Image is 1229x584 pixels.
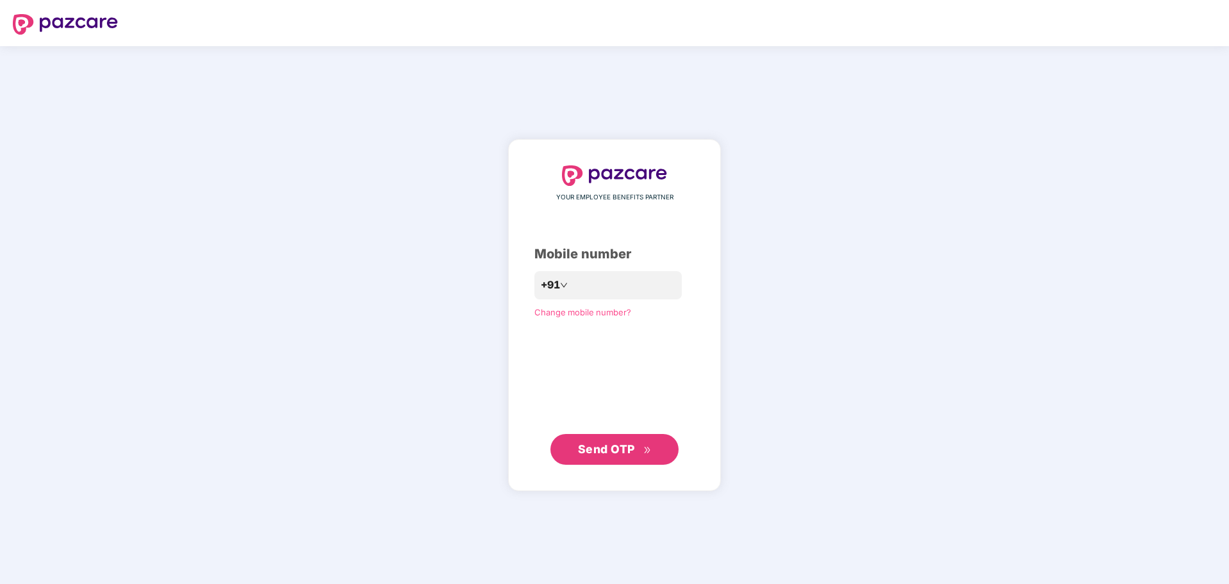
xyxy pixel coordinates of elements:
[562,165,667,186] img: logo
[13,14,118,35] img: logo
[578,442,635,456] span: Send OTP
[534,244,695,264] div: Mobile number
[556,192,673,203] span: YOUR EMPLOYEE BENEFITS PARTNER
[643,446,652,455] span: double-right
[541,277,560,293] span: +91
[550,434,679,465] button: Send OTPdouble-right
[560,281,568,289] span: down
[534,307,631,317] a: Change mobile number?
